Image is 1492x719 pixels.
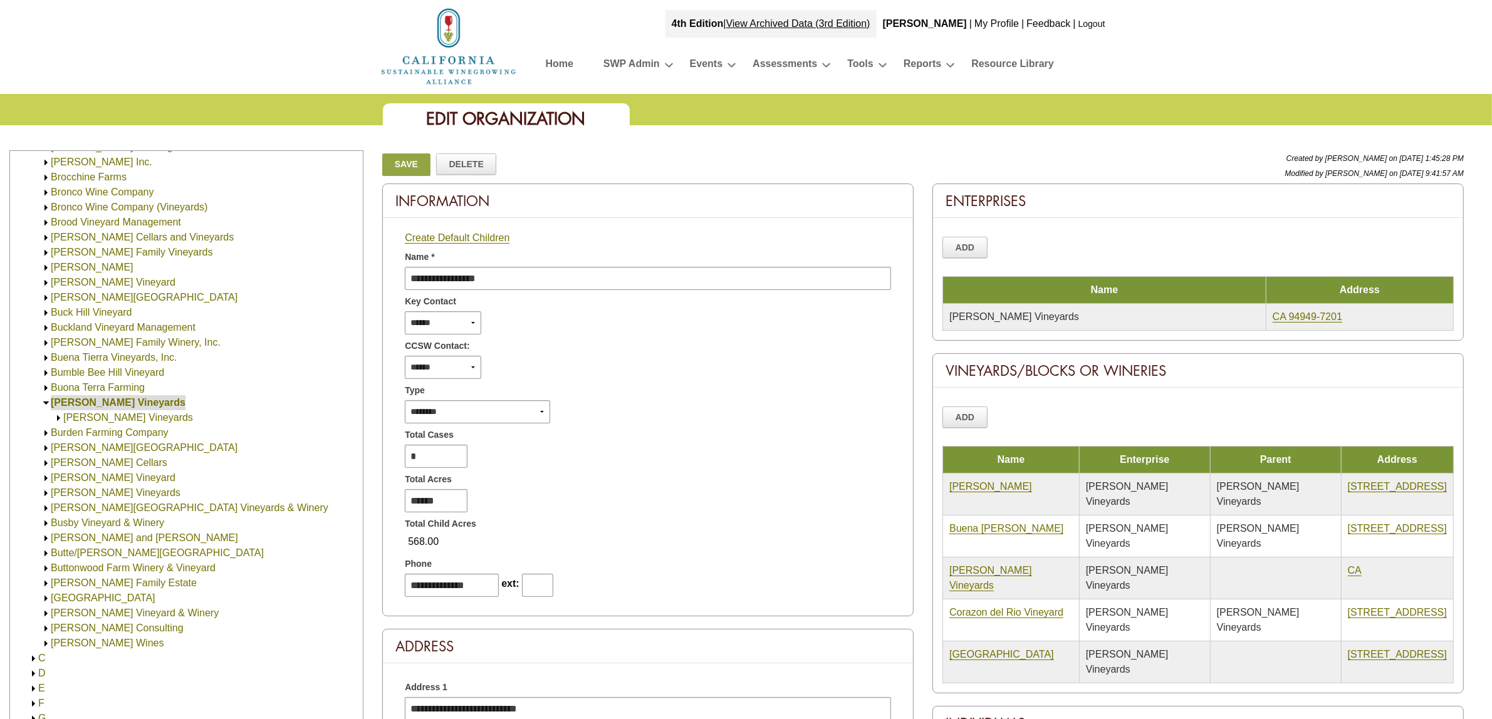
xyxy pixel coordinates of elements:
a: Add [942,406,988,428]
img: Expand Byck Family Estate [41,579,51,588]
img: Expand Buena Tierra Vineyards, Inc. [41,353,51,363]
td: [PERSON_NAME] Vineyards [943,304,1266,331]
a: [PERSON_NAME] Wines [51,638,164,648]
img: Expand Buttonwood Farm Winery & Vineyard [41,564,51,573]
span: Total Cases [405,428,454,442]
span: [PERSON_NAME] Vineyards [1086,607,1169,633]
a: Brood Vineyard Management [51,217,181,227]
a: [PERSON_NAME][GEOGRAPHIC_DATA] [51,442,237,453]
img: Expand Byron Blatty Wines [41,639,51,648]
a: [STREET_ADDRESS] [1348,523,1447,534]
img: Expand Britz Inc. [41,158,51,167]
span: Total Child Acres [405,517,476,530]
a: Resource Library [971,55,1054,77]
span: [PERSON_NAME] Vineyards [1086,565,1169,591]
a: D [38,668,46,678]
span: Phone [405,557,432,571]
a: Corazon del Rio Vineyard [949,607,1063,618]
span: Created by [PERSON_NAME] on [DATE] 1:45:28 PM Modified by [PERSON_NAME] on [DATE] 9:41:57 AM [1285,154,1464,178]
img: Expand Byecroft Road Vineyards [41,594,51,603]
img: Expand Buona Terra Farming [41,383,51,393]
a: [PERSON_NAME] Family Winery, Inc. [51,337,221,348]
a: [STREET_ADDRESS] [1348,481,1447,492]
a: [PERSON_NAME] Inc. [51,157,152,167]
a: [PERSON_NAME] [949,481,1032,492]
img: Expand Burgess Cellars [41,458,51,468]
img: Expand Brood Vineyard Management [41,218,51,227]
img: Expand F [29,699,38,708]
a: E [38,683,45,693]
a: Brocchine Farms [51,172,127,182]
img: Expand Bruzzone Family Vineyards [41,248,51,257]
img: Expand Byington Vineyard & Winery [41,609,51,618]
a: C [38,653,46,663]
img: Expand Bynum Ag Consulting [41,624,51,633]
a: [PERSON_NAME] Vineyards [63,412,193,423]
a: Bronco Wine Company [51,187,154,197]
img: Expand D [29,669,38,678]
div: Address [383,629,913,663]
strong: 4th Edition [672,18,724,29]
a: [STREET_ADDRESS] [1348,607,1447,618]
img: Expand Butler and Slazinski [41,534,51,543]
img: Expand Burdell Vineyards [54,413,63,423]
a: Bumble Bee Hill Vineyard [51,367,164,378]
div: | [968,10,973,38]
img: Expand Burden Farming Company [41,428,51,438]
td: Name [943,447,1080,473]
span: [PERSON_NAME] Vineyards [1086,481,1169,507]
a: Butte/[PERSON_NAME][GEOGRAPHIC_DATA] [51,547,264,558]
a: Buttonwood Farm Winery & Vineyard [51,562,216,573]
a: [GEOGRAPHIC_DATA] [949,649,1054,660]
img: Expand Burke Hill Vineyard [41,473,51,483]
img: Expand E [29,684,38,693]
a: Logout [1078,19,1105,29]
a: Buck Hill Vineyard [51,307,132,318]
img: Expand Burnett Vineyards [41,489,51,498]
a: View Archived Data (3rd Edition) [726,18,870,29]
img: Expand Bumble Bee Hill Vineyard [41,368,51,378]
div: Vineyards/Blocks or Wineries [933,354,1463,388]
span: [PERSON_NAME] Vineyards [1086,523,1169,549]
span: Address 1 [405,681,447,694]
img: Expand Brocchine Farms [41,173,51,182]
a: Home [546,55,573,77]
img: Expand Buck Hill Vineyard [41,308,51,318]
a: Buena Tierra Vineyards, Inc. [51,352,177,363]
span: ext: [501,578,519,589]
img: Expand Bryan Riley [41,263,51,272]
a: Buona Terra Farming [51,382,145,393]
a: [PERSON_NAME] Family Vineyards [51,247,212,257]
a: CA 94949-7201 [1273,311,1342,323]
img: Expand Buckland Vineyard Management [41,323,51,333]
img: Expand Brutocao Cellars and Vineyards [41,233,51,242]
a: [PERSON_NAME] [51,262,133,272]
a: Reports [904,55,941,77]
span: [PERSON_NAME] Vineyards [1086,649,1169,675]
td: Enterprise [1079,447,1210,473]
a: Bronco Wine Company (Vineyards) [51,202,207,212]
b: [PERSON_NAME] [883,18,967,29]
span: CCSW Contact: [405,339,469,353]
span: [PERSON_NAME] Vineyards [1217,523,1300,549]
img: Expand Busby Vineyard & Winery [41,519,51,528]
img: Expand Burford Ranch [41,443,51,453]
span: [PERSON_NAME] Vineyards [1217,607,1300,633]
td: Name [943,277,1266,304]
a: [PERSON_NAME] Consulting [51,623,184,633]
a: [STREET_ADDRESS] [1348,649,1447,660]
a: Assessments [753,55,817,77]
div: Information [383,184,913,218]
a: [PERSON_NAME][GEOGRAPHIC_DATA] [51,292,237,303]
span: Key Contact [405,295,456,308]
span: Edit Organization [427,108,586,130]
span: [PERSON_NAME] Vineyards [1217,481,1300,507]
img: Expand Burrell School Vineyards & Winery [41,504,51,513]
td: Address [1266,277,1453,304]
div: Enterprises [933,184,1463,218]
a: Burden Farming Company [51,427,169,438]
img: Expand Bronco Wine Company [41,188,51,197]
a: Create Default Children [405,232,509,244]
img: Expand Butte/Glenn Community College [41,549,51,558]
span: Type [405,384,425,397]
